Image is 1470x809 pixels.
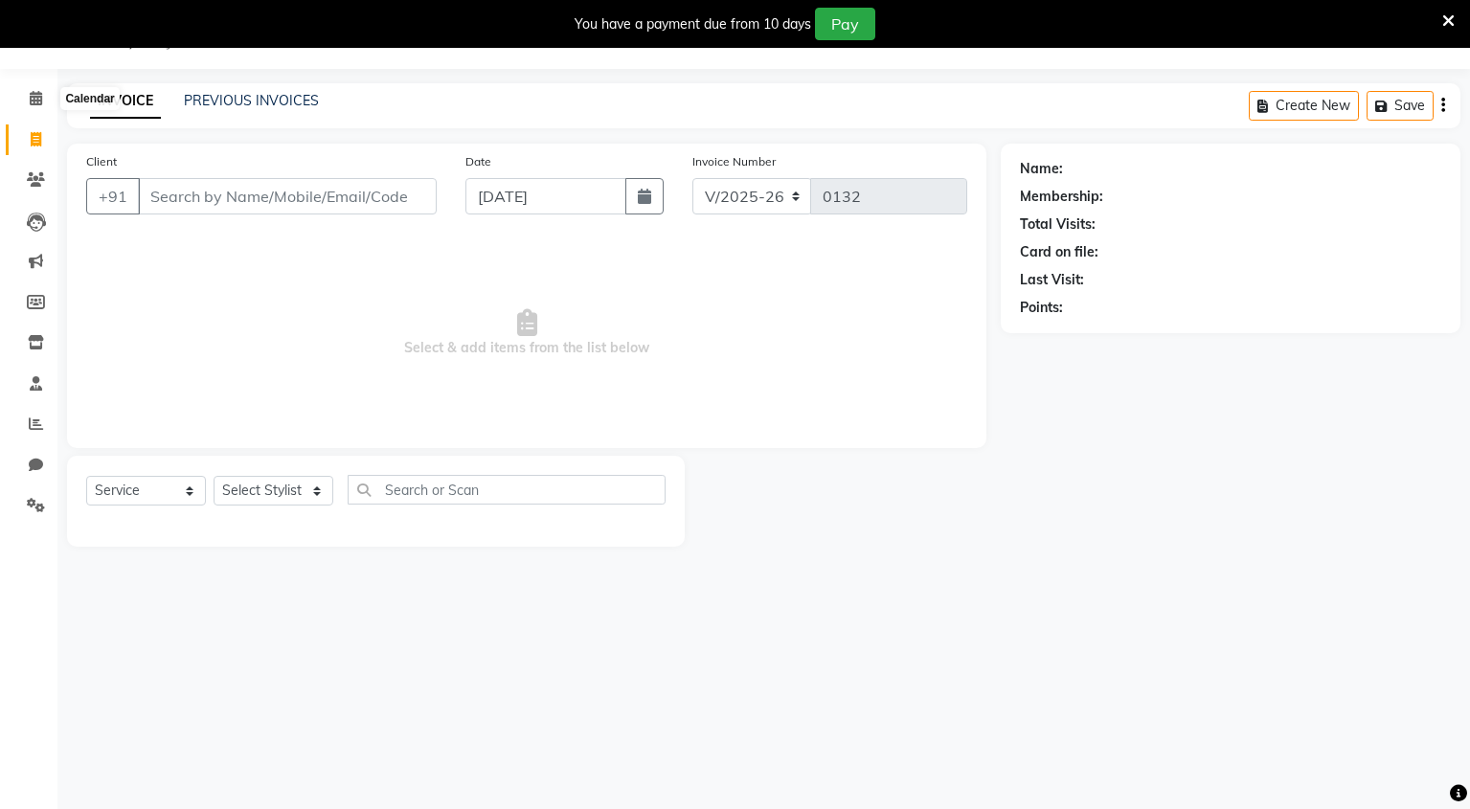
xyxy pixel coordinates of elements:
[1020,298,1063,318] div: Points:
[1249,91,1359,121] button: Create New
[1367,91,1434,121] button: Save
[184,92,319,109] a: PREVIOUS INVOICES
[1020,242,1098,262] div: Card on file:
[1020,270,1084,290] div: Last Visit:
[1020,214,1096,235] div: Total Visits:
[86,237,967,429] span: Select & add items from the list below
[815,8,875,40] button: Pay
[86,178,140,214] button: +91
[1020,159,1063,179] div: Name:
[86,153,117,170] label: Client
[1020,187,1103,207] div: Membership:
[692,153,776,170] label: Invoice Number
[465,153,491,170] label: Date
[60,87,119,110] div: Calendar
[138,178,437,214] input: Search by Name/Mobile/Email/Code
[348,475,666,505] input: Search or Scan
[575,14,811,34] div: You have a payment due from 10 days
